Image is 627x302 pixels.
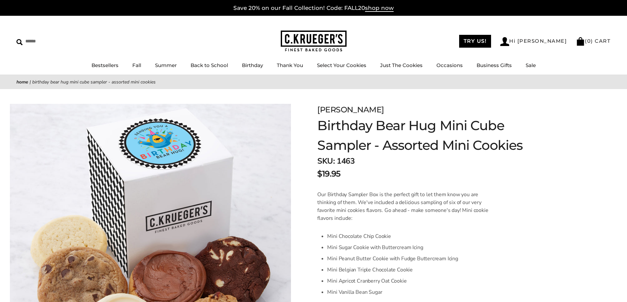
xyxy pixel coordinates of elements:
[365,5,394,12] span: shop now
[576,37,585,46] img: Bag
[526,62,536,68] a: Sale
[327,277,406,285] span: Mini Apricot Cranberry Oat Cookie
[277,62,303,68] a: Thank You
[233,5,394,12] a: Save 20% on our Fall Collection! Code: FALL20shop now
[327,233,391,240] span: Mini Chocolate Chip Cookie
[191,62,228,68] a: Back to School
[327,289,382,296] span: Mini Vanilla Bean Sugar
[500,37,567,46] a: Hi [PERSON_NAME]
[242,62,263,68] a: Birthday
[16,78,611,86] nav: breadcrumbs
[317,104,527,116] div: [PERSON_NAME]
[16,79,28,85] a: Home
[32,79,156,85] span: Birthday Bear Hug Mini Cube Sampler - Assorted Mini Cookies
[477,62,512,68] a: Business Gifts
[337,156,354,166] span: 1463
[327,255,458,262] span: Mini Peanut Butter Cookie with Fudge Buttercream Icing
[16,36,95,46] input: Search
[327,244,423,251] span: Mini Sugar Cookie with Buttercream Icing
[155,62,177,68] a: Summer
[317,168,340,180] span: $19.95
[16,39,23,45] img: Search
[281,31,347,52] img: C.KRUEGER'S
[576,38,611,44] a: (0) CART
[436,62,463,68] a: Occasions
[327,266,413,273] span: Mini Belgian Triple Chocolate Cookie
[317,191,488,222] span: Our Birthday Sampler Box is the perfect gift to let them know you are thinking of them. We've inc...
[91,62,118,68] a: Bestsellers
[587,38,591,44] span: 0
[317,62,366,68] a: Select Your Cookies
[317,116,527,155] h1: Birthday Bear Hug Mini Cube Sampler - Assorted Mini Cookies
[500,37,509,46] img: Account
[459,35,491,48] a: TRY US!
[30,79,31,85] span: |
[380,62,423,68] a: Just The Cookies
[132,62,141,68] a: Fall
[317,156,335,166] strong: SKU:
